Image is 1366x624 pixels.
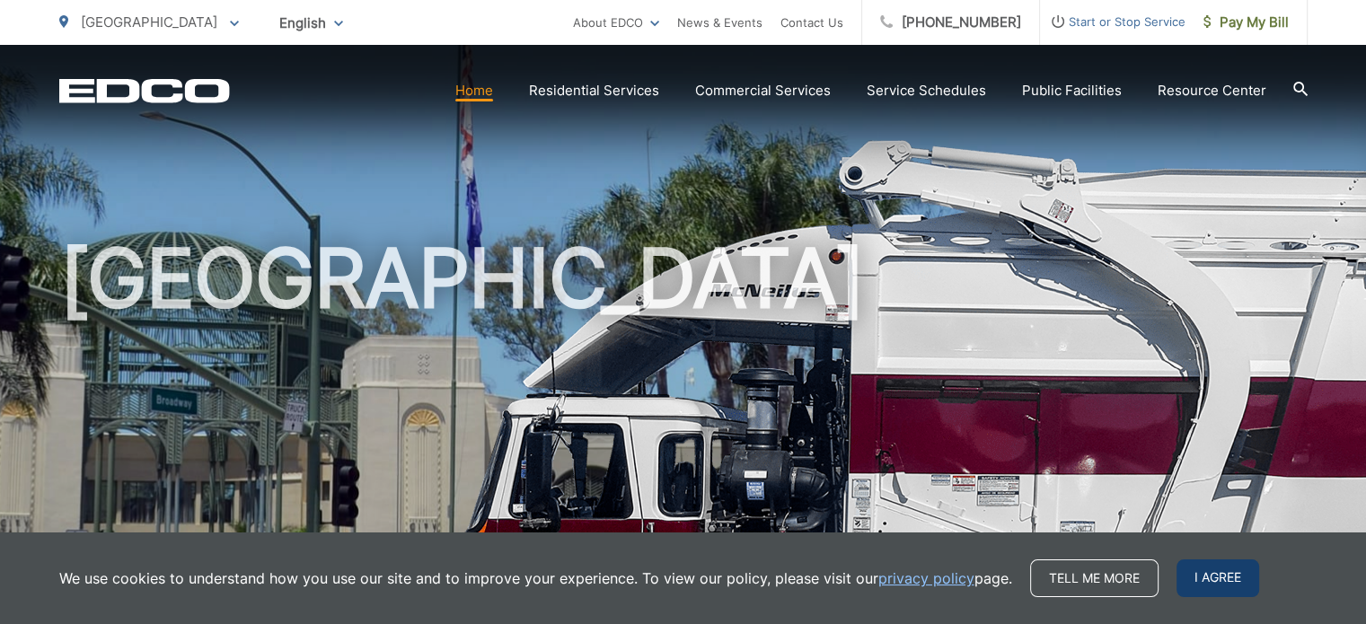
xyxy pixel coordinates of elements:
[1203,12,1289,33] span: Pay My Bill
[266,7,357,39] span: English
[695,80,831,101] a: Commercial Services
[81,13,217,31] span: [GEOGRAPHIC_DATA]
[780,12,843,33] a: Contact Us
[59,567,1012,589] p: We use cookies to understand how you use our site and to improve your experience. To view our pol...
[878,567,974,589] a: privacy policy
[677,12,762,33] a: News & Events
[59,78,230,103] a: EDCD logo. Return to the homepage.
[1030,559,1159,597] a: Tell me more
[573,12,659,33] a: About EDCO
[529,80,659,101] a: Residential Services
[1022,80,1122,101] a: Public Facilities
[1177,559,1259,597] span: I agree
[455,80,493,101] a: Home
[867,80,986,101] a: Service Schedules
[1158,80,1266,101] a: Resource Center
